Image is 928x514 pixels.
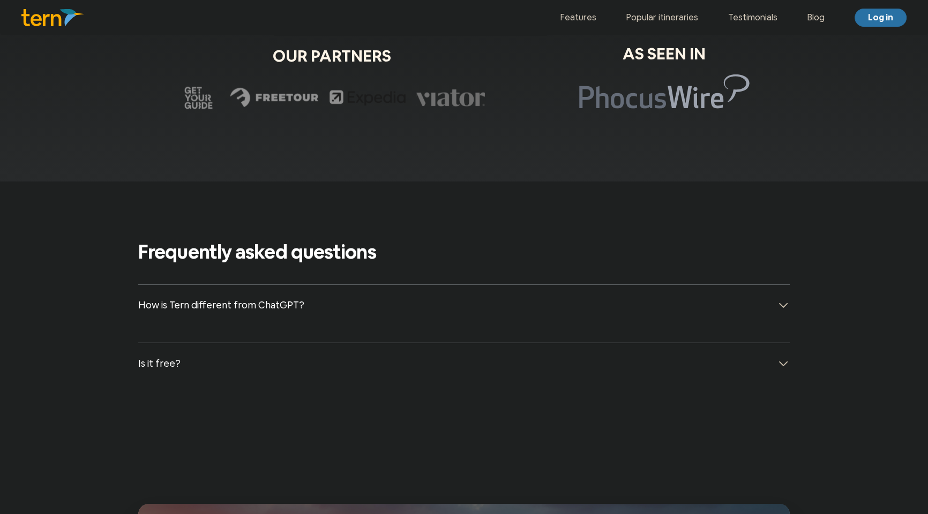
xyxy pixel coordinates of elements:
button: Is it free? [138,343,790,384]
img: expedia [330,77,406,119]
img: viator [416,89,484,107]
h2: AS SEEN IN [623,44,706,64]
img: freetour [229,87,319,109]
h2: Frequently asked questions [138,241,790,263]
h2: OUR PARTNERS [273,47,391,66]
button: How is Tern different from ChatGPT? [138,285,790,326]
span: Log in [868,12,893,23]
a: Log in [855,9,907,27]
a: Features [560,11,596,24]
a: Blog [807,11,825,24]
span: Is it free? [138,356,181,371]
a: Testimonials [728,11,777,24]
a: Popular itineraries [626,11,698,24]
img: getyourguide [178,81,219,115]
img: Phocuswire [579,74,750,109]
span: How is Tern different from ChatGPT? [138,298,304,313]
img: Logo [21,9,84,26]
